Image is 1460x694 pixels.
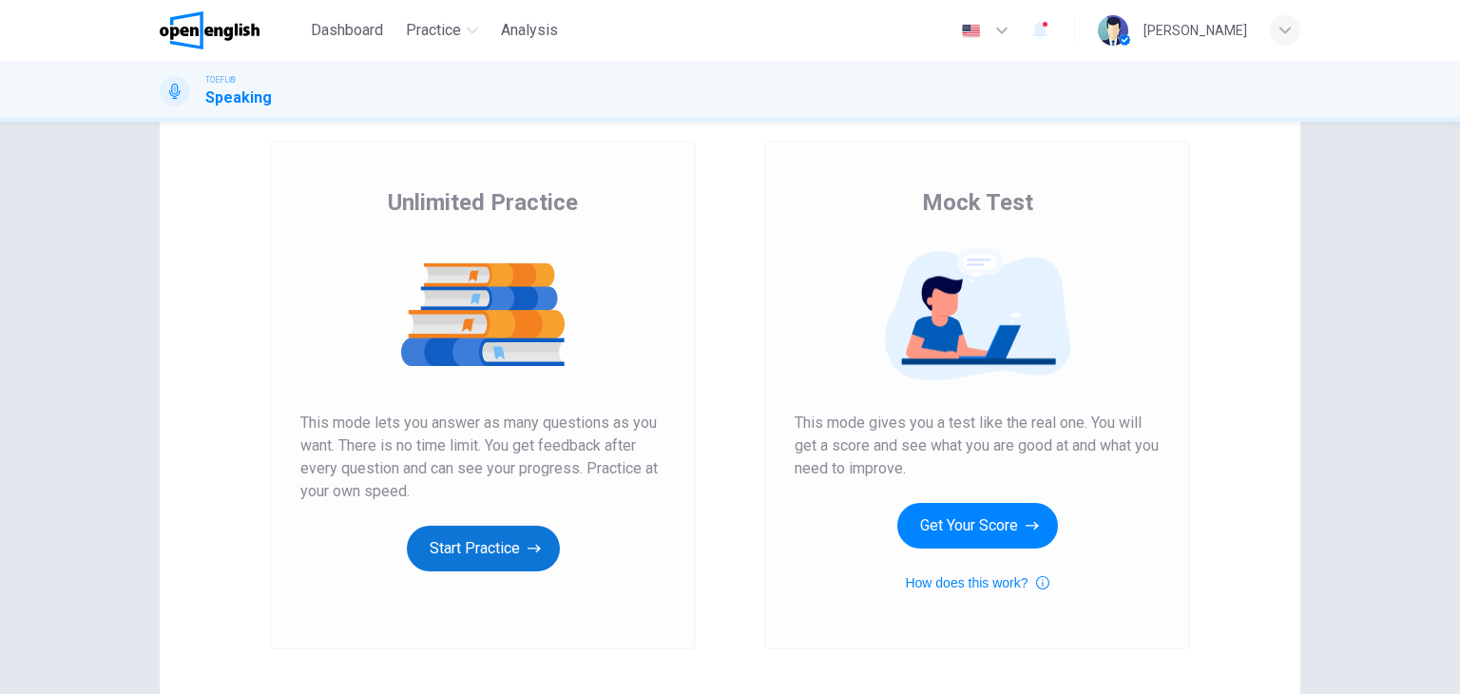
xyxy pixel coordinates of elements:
span: Mock Test [922,187,1033,218]
button: Get Your Score [897,503,1058,549]
span: Analysis [501,19,558,42]
a: OpenEnglish logo [160,11,303,49]
span: This mode lets you answer as many questions as you want. There is no time limit. You get feedback... [300,412,665,503]
img: en [959,24,983,38]
button: Analysis [493,13,566,48]
button: Start Practice [407,526,560,571]
span: TOEFL® [205,73,236,87]
button: Practice [398,13,486,48]
span: Unlimited Practice [388,187,578,218]
img: OpenEnglish logo [160,11,259,49]
button: How does this work? [905,571,1048,594]
div: [PERSON_NAME] [1143,19,1247,42]
img: Profile picture [1098,15,1128,46]
span: Dashboard [311,19,383,42]
span: Practice [406,19,461,42]
button: Dashboard [303,13,391,48]
h1: Speaking [205,87,272,109]
span: This mode gives you a test like the real one. You will get a score and see what you are good at a... [795,412,1160,480]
